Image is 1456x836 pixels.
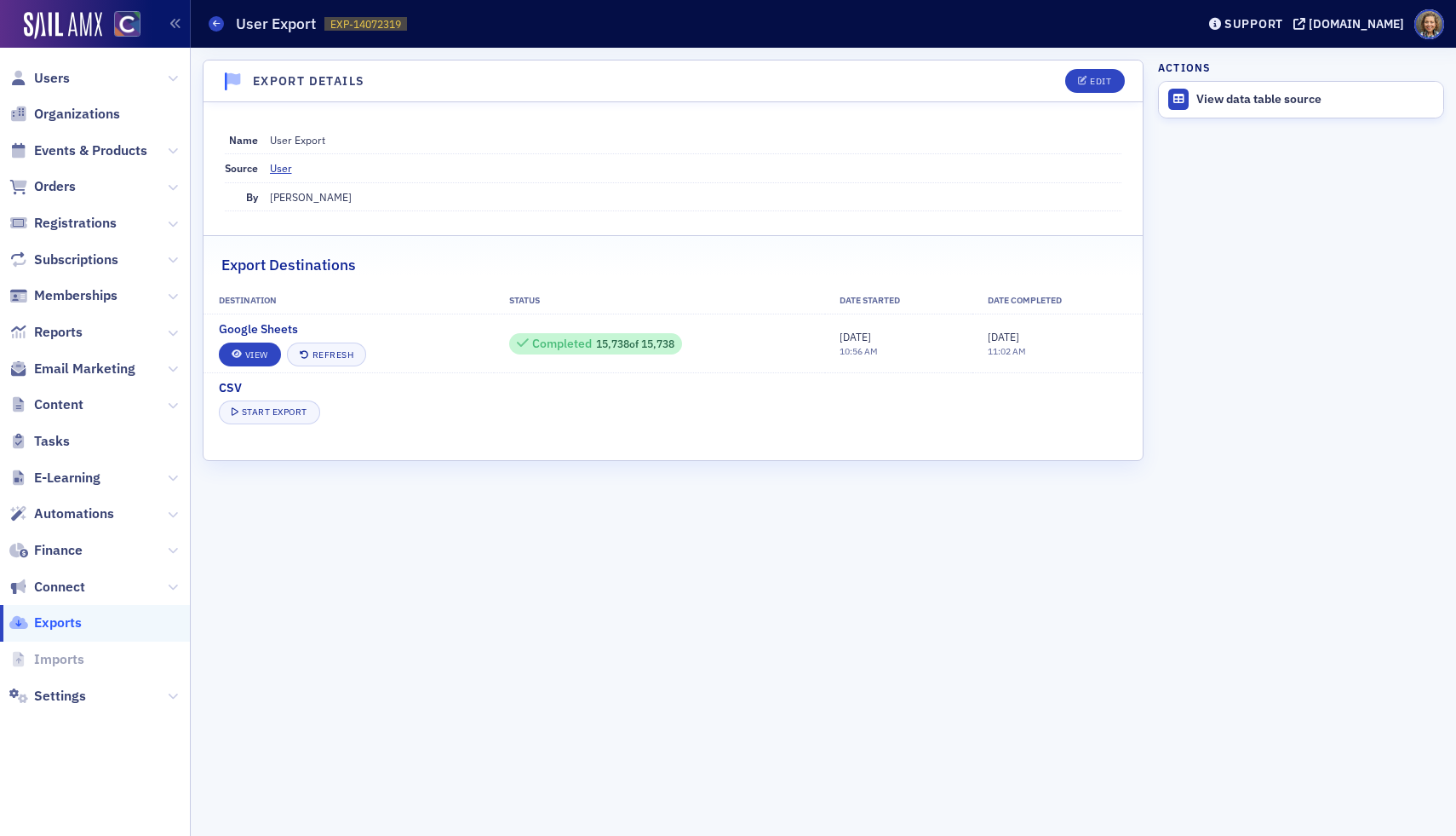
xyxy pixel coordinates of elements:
[34,69,70,88] span: Users
[1309,16,1404,32] div: [DOMAIN_NAME]
[225,161,258,175] span: Source
[34,504,114,523] span: Automations
[840,330,871,343] span: [DATE]
[270,160,305,176] a: User
[114,11,140,37] img: SailAMX
[34,360,135,378] span: Email Marketing
[9,286,118,305] a: Memberships
[236,14,316,34] h1: User Export
[9,105,120,124] a: Organizations
[1158,60,1211,75] h4: Actions
[34,395,83,414] span: Content
[9,177,76,196] a: Orders
[34,687,86,706] span: Settings
[988,330,1019,343] span: [DATE]
[34,578,85,597] span: Connect
[34,432,70,451] span: Tasks
[219,320,298,338] span: Google Sheets
[219,401,320,424] button: Start Export
[34,541,83,560] span: Finance
[9,504,114,523] a: Automations
[330,17,401,32] span: EXP-14072319
[1414,9,1444,39] span: Profile
[9,687,86,706] a: Settings
[9,141,147,160] a: Events & Products
[494,288,824,314] th: Status
[9,251,118,269] a: Subscriptions
[270,126,1122,153] dd: User Export
[9,69,70,88] a: Users
[9,214,117,233] a: Registrations
[9,432,70,451] a: Tasks
[9,614,82,632] a: Exports
[517,336,674,351] div: 15,738 of 15,738
[246,190,258,204] span: By
[270,183,1122,210] dd: [PERSON_NAME]
[34,177,76,196] span: Orders
[34,614,82,632] span: Exports
[9,578,85,597] a: Connect
[840,345,878,357] time: 10:56 AM
[9,469,100,487] a: E-Learning
[1293,18,1410,30] button: [DOMAIN_NAME]
[34,469,100,487] span: E-Learning
[34,105,120,124] span: Organizations
[988,345,1026,357] time: 11:02 AM
[972,288,1142,314] th: Date Completed
[9,395,83,414] a: Content
[34,323,83,342] span: Reports
[9,541,83,560] a: Finance
[221,254,356,276] h2: Export Destinations
[203,288,494,314] th: Destination
[9,650,84,669] a: Imports
[102,11,140,40] a: View Homepage
[9,360,135,378] a: Email Marketing
[509,333,682,355] div: 15738 / 15738 Rows
[229,133,258,147] span: Name
[1159,82,1443,118] a: View data table source
[825,288,972,314] th: Date Started
[1090,77,1111,86] div: Edit
[9,323,83,342] a: Reports
[1065,69,1124,93] button: Edit
[34,141,147,160] span: Events & Products
[1224,16,1283,32] div: Support
[532,339,592,349] div: Completed
[34,650,84,669] span: Imports
[1196,92,1435,107] div: View data table source
[253,72,365,90] h4: Export Details
[287,343,367,366] button: Refresh
[34,286,118,305] span: Memberships
[219,379,242,397] span: CSV
[219,343,281,366] a: View
[24,12,102,39] img: SailAMX
[34,214,117,233] span: Registrations
[34,251,118,269] span: Subscriptions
